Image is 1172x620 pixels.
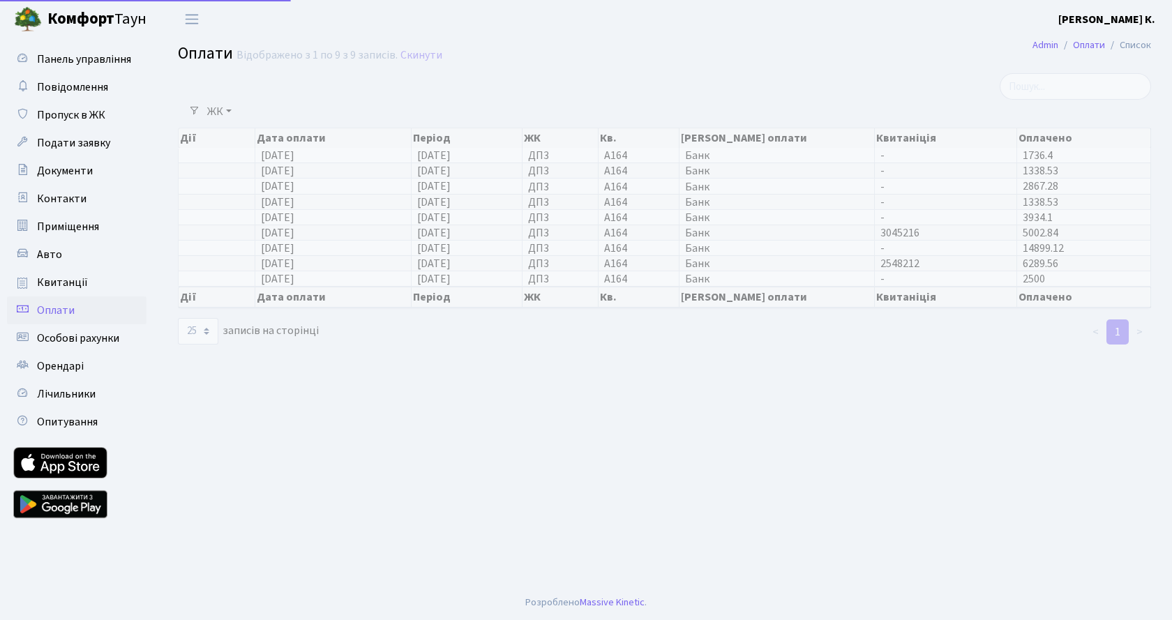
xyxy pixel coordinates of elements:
th: Квитаніція [875,287,1017,308]
div: Розроблено . [525,595,647,610]
span: 1338.53 [1023,163,1058,179]
span: [DATE] [417,195,451,210]
input: Пошук... [1000,73,1151,100]
span: 2867.28 [1023,179,1058,195]
span: - [880,165,1011,176]
span: - [880,197,1011,208]
span: А164 [604,150,673,161]
li: Список [1105,38,1151,53]
span: А164 [604,212,673,223]
span: - [880,150,1011,161]
a: Скинути [400,49,442,62]
a: Повідомлення [7,73,146,101]
span: - [880,273,1011,285]
span: [DATE] [261,163,294,179]
span: А164 [604,273,673,285]
select: записів на сторінці [178,318,218,345]
span: [DATE] [261,225,294,241]
th: Оплачено [1017,287,1151,308]
span: 14899.12 [1023,241,1064,256]
th: Оплачено [1017,128,1151,148]
span: Банк [685,212,869,223]
span: [DATE] [261,148,294,163]
span: Банк [685,165,869,176]
span: Лічильники [37,386,96,402]
th: Дії [179,287,255,308]
a: Панель управління [7,45,146,73]
span: 2500 [1023,271,1045,287]
span: 2548212 [880,258,1011,269]
a: Орендарі [7,352,146,380]
span: Оплати [178,41,233,66]
span: ДП3 [528,273,592,285]
span: [DATE] [417,225,451,241]
a: Контакти [7,185,146,213]
span: Таун [47,8,146,31]
span: Банк [685,181,869,192]
a: Приміщення [7,213,146,241]
span: [DATE] [417,163,451,179]
span: [DATE] [261,271,294,287]
span: [DATE] [417,210,451,225]
span: 1736.4 [1023,148,1053,163]
span: Оплати [37,303,75,318]
span: Приміщення [37,219,99,234]
span: Пропуск в ЖК [37,107,105,123]
span: Банк [685,227,869,239]
a: Авто [7,241,146,269]
span: Контакти [37,191,87,206]
span: ДП3 [528,243,592,254]
th: Період [412,128,523,148]
a: Оплати [7,296,146,324]
span: [DATE] [261,210,294,225]
span: А164 [604,197,673,208]
span: - [880,181,1011,192]
th: ЖК [523,287,599,308]
span: [DATE] [417,256,451,271]
nav: breadcrumb [1012,31,1172,60]
th: Кв. [599,128,679,148]
span: ДП3 [528,165,592,176]
span: Документи [37,163,93,179]
span: Орендарі [37,358,84,374]
span: ДП3 [528,181,592,192]
span: Банк [685,273,869,285]
span: 3045216 [880,227,1011,239]
div: Відображено з 1 по 9 з 9 записів. [236,49,398,62]
th: Дії [179,128,255,148]
span: ДП3 [528,258,592,269]
span: Банк [685,258,869,269]
label: записів на сторінці [178,318,319,345]
span: - [880,212,1011,223]
span: [DATE] [417,241,451,256]
span: ДП3 [528,197,592,208]
span: Квитанції [37,275,88,290]
a: Оплати [1073,38,1105,52]
span: Опитування [37,414,98,430]
span: Особові рахунки [37,331,119,346]
span: 6289.56 [1023,256,1058,271]
a: Опитування [7,408,146,436]
span: ДП3 [528,227,592,239]
a: Massive Kinetic [580,595,645,610]
span: Авто [37,247,62,262]
span: А164 [604,181,673,192]
span: А164 [604,258,673,269]
button: Переключити навігацію [174,8,209,31]
span: А164 [604,243,673,254]
th: Квитаніція [875,128,1017,148]
span: А164 [604,227,673,239]
span: - [880,243,1011,254]
span: [DATE] [261,195,294,210]
a: Admin [1032,38,1058,52]
span: Панель управління [37,52,131,67]
span: Банк [685,197,869,208]
b: [PERSON_NAME] К. [1058,12,1155,27]
span: Подати заявку [37,135,110,151]
th: Кв. [599,287,679,308]
a: Квитанції [7,269,146,296]
span: А164 [604,165,673,176]
a: 1 [1106,319,1129,345]
span: 5002.84 [1023,225,1058,241]
th: Період [412,287,523,308]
